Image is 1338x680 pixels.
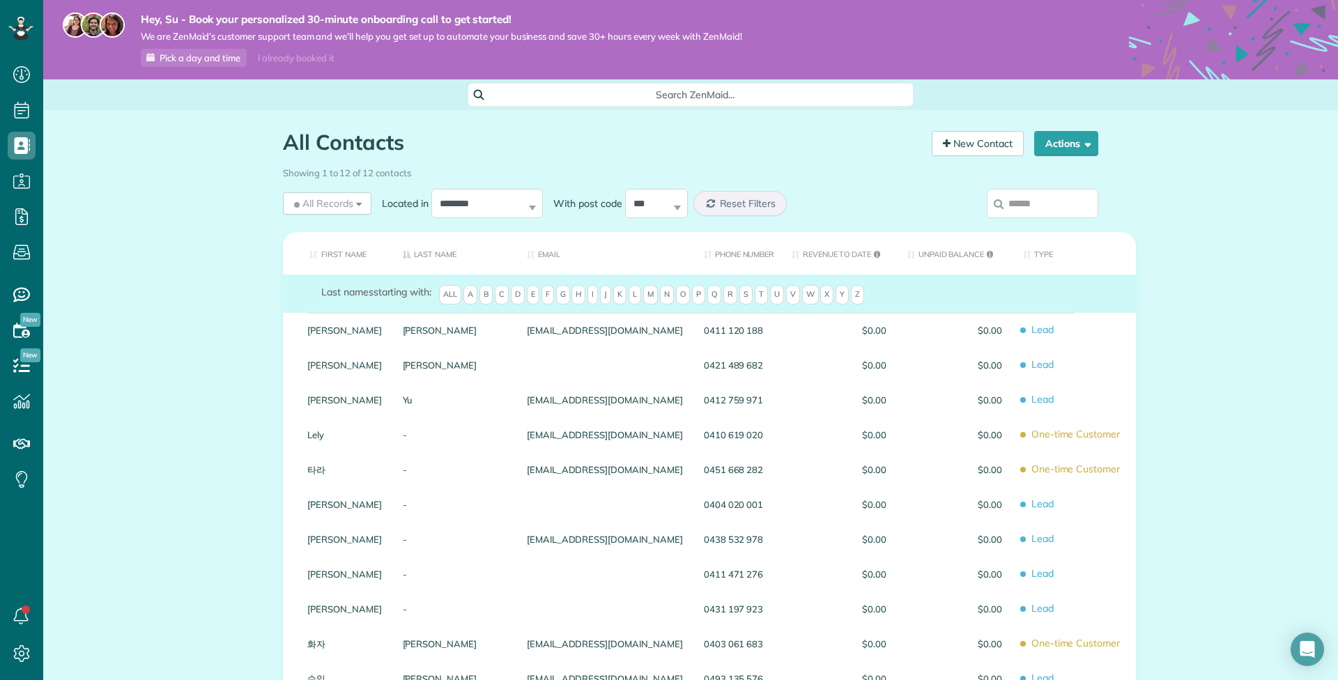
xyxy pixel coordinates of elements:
span: One-time Customer [1023,631,1126,656]
div: [EMAIL_ADDRESS][DOMAIN_NAME] [516,522,693,557]
div: 0451 668 282 [693,452,781,487]
span: T [755,285,768,304]
a: [PERSON_NAME] [307,325,382,335]
span: M [643,285,658,304]
div: 0404 020 001 [693,487,781,522]
span: D [511,285,525,304]
span: C [495,285,509,304]
a: - [403,604,506,614]
a: [PERSON_NAME] [307,534,382,544]
span: Pick a day and time [160,52,240,63]
th: Type: activate to sort column ascending [1013,232,1137,275]
a: [PERSON_NAME] [403,639,506,649]
div: 0411 471 276 [693,557,781,592]
span: J [600,285,611,304]
a: [PERSON_NAME] [403,325,506,335]
div: 0431 197 923 [693,592,781,626]
div: 0412 759 971 [693,382,781,417]
span: $0.00 [907,500,1002,509]
span: G [556,285,570,304]
a: - [403,430,506,440]
a: [PERSON_NAME] [307,500,382,509]
span: F [541,285,554,304]
span: Y [836,285,849,304]
span: Z [851,285,864,304]
span: $0.00 [907,534,1002,544]
th: Email: activate to sort column ascending [516,232,693,275]
label: Located in [371,196,431,210]
span: H [571,285,585,304]
span: All Records [291,196,353,210]
span: L [629,285,641,304]
span: R [723,285,737,304]
a: Yu [403,395,506,405]
label: starting with: [321,285,431,299]
a: New Contact [932,131,1024,156]
span: One-time Customer [1023,422,1126,447]
span: Lead [1023,353,1126,377]
th: Revenue to Date: activate to sort column ascending [781,232,897,275]
div: 0421 489 682 [693,348,781,382]
span: Q [707,285,721,304]
a: [PERSON_NAME] [307,569,382,579]
span: Reset Filters [720,197,776,210]
div: [EMAIL_ADDRESS][DOMAIN_NAME] [516,382,693,417]
span: N [660,285,674,304]
span: K [613,285,626,304]
label: With post code [543,196,625,210]
span: W [802,285,819,304]
a: [PERSON_NAME] [403,360,506,370]
div: [EMAIL_ADDRESS][DOMAIN_NAME] [516,417,693,452]
th: Last Name: activate to sort column descending [392,232,516,275]
span: I [587,285,598,304]
span: $0.00 [792,430,886,440]
a: Pick a day and time [141,49,247,67]
div: I already booked it [249,49,342,67]
span: $0.00 [792,569,886,579]
span: All [439,285,461,304]
div: 0411 120 188 [693,313,781,348]
a: Lely [307,430,382,440]
span: A [463,285,477,304]
span: Last names [321,286,374,298]
div: Showing 1 to 12 of 12 contacts [283,161,1098,180]
span: $0.00 [907,430,1002,440]
span: $0.00 [907,604,1002,614]
span: New [20,313,40,327]
a: - [403,500,506,509]
span: New [20,348,40,362]
span: $0.00 [907,325,1002,335]
span: $0.00 [907,360,1002,370]
a: [PERSON_NAME] [307,360,382,370]
a: - [403,569,506,579]
span: $0.00 [792,325,886,335]
span: S [739,285,753,304]
span: Lead [1023,527,1126,551]
div: [EMAIL_ADDRESS][DOMAIN_NAME] [516,452,693,487]
span: $0.00 [792,639,886,649]
span: P [692,285,705,304]
th: Unpaid Balance: activate to sort column ascending [897,232,1013,275]
a: 타라 [307,465,382,474]
span: $0.00 [907,569,1002,579]
div: 0403 061 683 [693,626,781,661]
span: $0.00 [792,534,886,544]
span: E [527,285,539,304]
a: - [403,534,506,544]
span: B [479,285,493,304]
span: Lead [1023,318,1126,342]
span: $0.00 [907,465,1002,474]
span: V [786,285,800,304]
div: [EMAIL_ADDRESS][DOMAIN_NAME] [516,626,693,661]
h1: All Contacts [283,131,921,154]
span: Lead [1023,562,1126,586]
img: jorge-587dff0eeaa6aab1f244e6dc62b8924c3b6ad411094392a53c71c6c4a576187d.jpg [81,13,106,38]
span: Lead [1023,596,1126,621]
span: $0.00 [907,639,1002,649]
img: maria-72a9807cf96188c08ef61303f053569d2e2a8a1cde33d635c8a3ac13582a053d.jpg [63,13,88,38]
span: $0.00 [792,395,886,405]
div: [EMAIL_ADDRESS][DOMAIN_NAME] [516,313,693,348]
button: Actions [1034,131,1098,156]
strong: Hey, Su - Book your personalized 30-minute onboarding call to get started! [141,13,742,26]
span: $0.00 [792,604,886,614]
